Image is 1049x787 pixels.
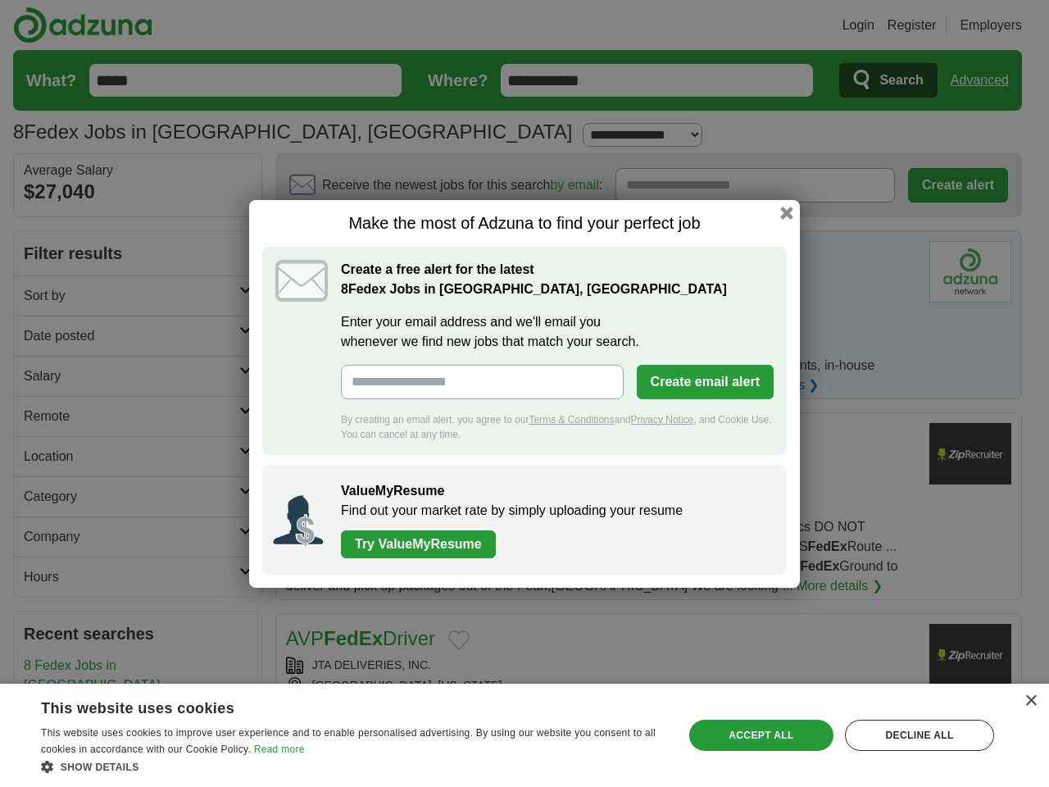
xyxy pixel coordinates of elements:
[529,414,614,425] a: Terms & Conditions
[845,720,994,751] div: Decline all
[341,481,770,501] h2: ValueMyResume
[1024,695,1037,707] div: Close
[41,694,624,718] div: This website uses cookies
[275,260,328,302] img: icon_email.svg
[637,365,774,399] button: Create email alert
[262,213,787,234] h1: Make the most of Adzuna to find your perfect job
[341,312,774,352] label: Enter your email address and we'll email you whenever we find new jobs that match your search.
[341,280,348,299] span: 8
[341,530,496,558] a: Try ValueMyResume
[61,762,139,773] span: Show details
[41,727,656,755] span: This website uses cookies to improve user experience and to enable personalised advertising. By u...
[341,282,727,296] strong: Fedex Jobs in [GEOGRAPHIC_DATA], [GEOGRAPHIC_DATA]
[689,720,833,751] div: Accept all
[41,758,665,775] div: Show details
[341,501,770,521] p: Find out your market rate by simply uploading your resume
[254,744,305,755] a: Read more, opens a new window
[631,414,694,425] a: Privacy Notice
[341,412,774,442] div: By creating an email alert, you agree to our and , and Cookie Use. You can cancel at any time.
[341,260,774,299] h2: Create a free alert for the latest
